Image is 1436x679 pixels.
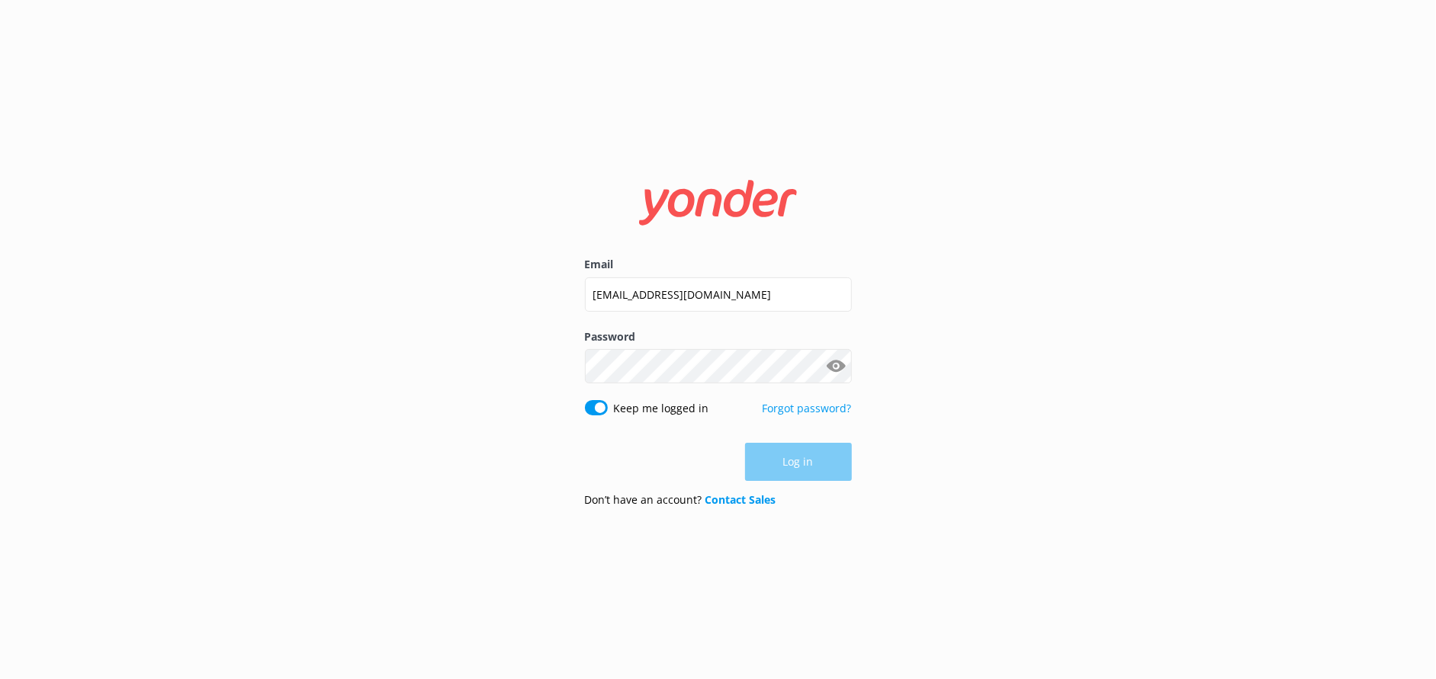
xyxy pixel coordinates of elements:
button: Show password [821,351,852,382]
label: Keep me logged in [614,400,709,417]
label: Email [585,256,852,273]
label: Password [585,328,852,345]
input: user@emailaddress.com [585,277,852,312]
p: Don’t have an account? [585,492,776,508]
a: Contact Sales [705,492,776,507]
a: Forgot password? [763,401,852,415]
